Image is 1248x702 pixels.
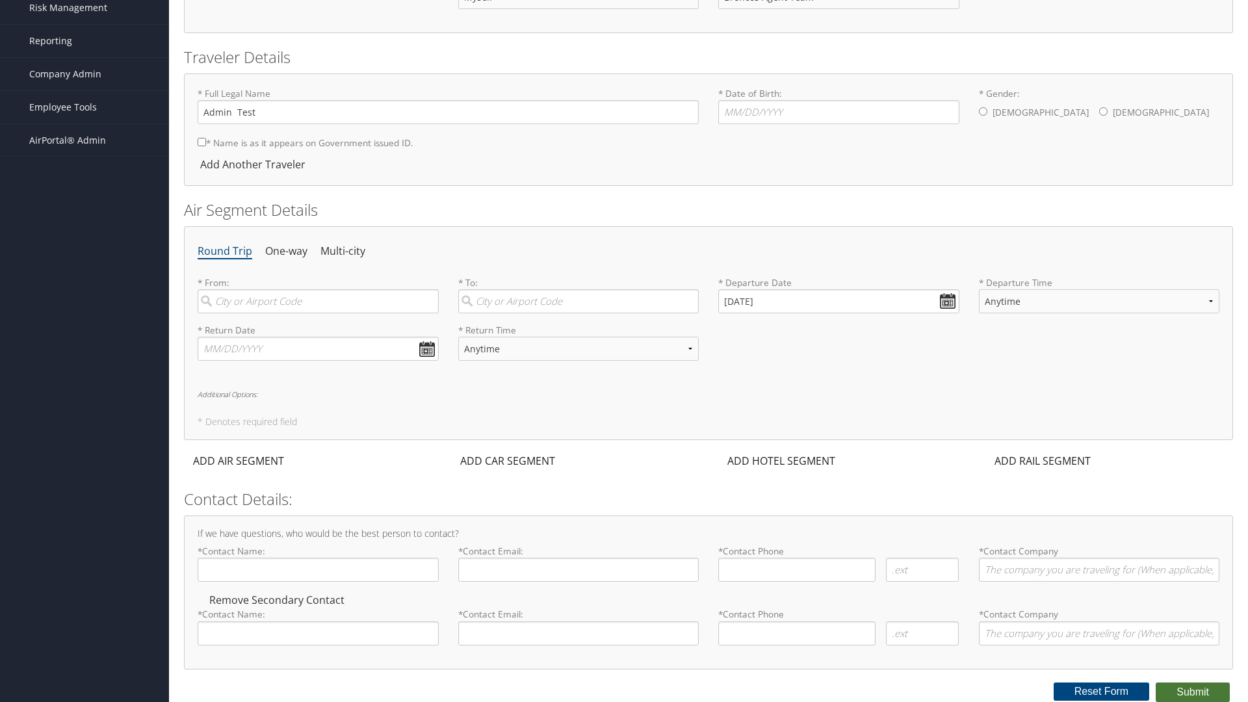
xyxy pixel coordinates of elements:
[979,558,1220,582] input: *Contact Company
[985,453,1097,469] div: ADD RAIL SEGMENT
[198,417,1219,426] h5: * Denotes required field
[29,124,106,157] span: AirPortal® Admin
[198,138,206,146] input: * Name is as it appears on Government issued ID.
[718,100,959,124] input: * Date of Birth:
[458,621,699,645] input: *Contact Email:
[184,46,1233,68] h2: Traveler Details
[198,558,439,582] input: *Contact Name:
[1156,682,1230,702] button: Submit
[198,608,439,645] label: * Contact Name:
[451,453,562,469] div: ADD CAR SEGMENT
[198,621,439,645] input: *Contact Name:
[198,545,439,582] label: * Contact Name:
[979,621,1220,645] input: *Contact Company
[198,593,351,607] div: Remove Secondary Contact
[198,337,439,361] input: MM/DD/YYYY
[458,545,699,582] label: * Contact Email:
[1054,682,1150,701] button: Reset Form
[184,199,1233,221] h2: Air Segment Details
[718,289,959,313] input: MM/DD/YYYY
[458,608,699,645] label: * Contact Email:
[198,289,439,313] input: City or Airport Code
[718,87,959,124] label: * Date of Birth:
[198,529,1219,538] h4: If we have questions, who would be the best person to contact?
[979,276,1220,324] label: * Departure Time
[1113,100,1209,125] label: [DEMOGRAPHIC_DATA]
[184,453,291,469] div: ADD AIR SEGMENT
[29,25,72,57] span: Reporting
[29,58,101,90] span: Company Admin
[184,488,1233,510] h2: Contact Details:
[979,608,1220,645] label: * Contact Company
[718,608,959,621] label: * Contact Phone
[458,558,699,582] input: *Contact Email:
[718,453,842,469] div: ADD HOTEL SEGMENT
[886,621,959,645] input: .ext
[1099,107,1108,116] input: * Gender:[DEMOGRAPHIC_DATA][DEMOGRAPHIC_DATA]
[198,100,699,124] input: * Full Legal Name
[718,545,959,558] label: * Contact Phone
[265,240,307,263] li: One-way
[458,324,699,337] label: * Return Time
[886,558,959,582] input: .ext
[198,240,252,263] li: Round Trip
[198,276,439,313] label: * From:
[979,87,1220,126] label: * Gender:
[458,276,699,313] label: * To:
[979,545,1220,582] label: * Contact Company
[458,289,699,313] input: City or Airport Code
[718,276,959,289] label: * Departure Date
[198,87,699,124] label: * Full Legal Name
[198,131,413,155] label: * Name is as it appears on Government issued ID.
[979,289,1220,313] select: * Departure Time
[979,107,987,116] input: * Gender:[DEMOGRAPHIC_DATA][DEMOGRAPHIC_DATA]
[198,324,439,337] label: * Return Date
[198,157,312,172] div: Add Another Traveler
[993,100,1089,125] label: [DEMOGRAPHIC_DATA]
[320,240,365,263] li: Multi-city
[29,91,97,123] span: Employee Tools
[198,391,1219,398] h6: Additional Options:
